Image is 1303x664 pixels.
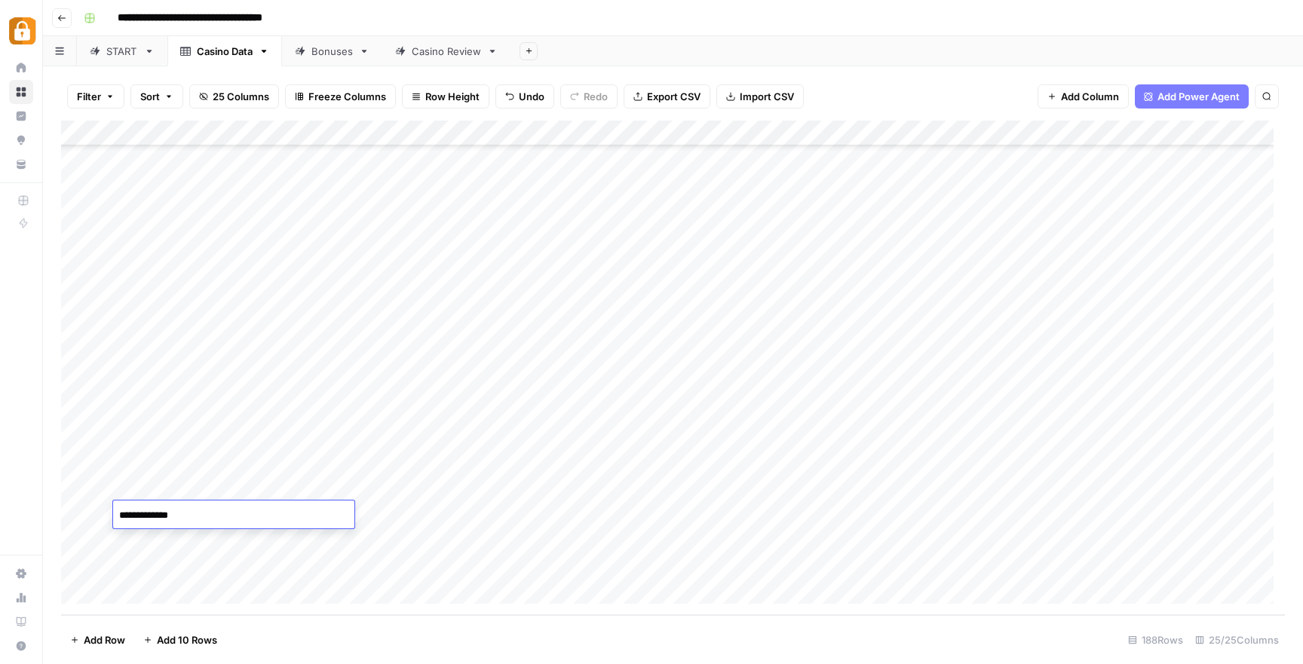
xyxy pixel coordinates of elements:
div: START [106,44,138,59]
button: Add Row [61,628,134,652]
button: Sort [130,84,183,109]
a: Settings [9,561,33,586]
span: Add 10 Rows [157,632,217,647]
button: Undo [495,84,554,109]
span: Undo [519,89,544,104]
img: Adzz Logo [9,17,36,44]
a: Opportunities [9,128,33,152]
span: Import CSV [740,89,794,104]
button: Freeze Columns [285,84,396,109]
span: 25 Columns [213,89,269,104]
a: START [77,36,167,66]
button: Filter [67,84,124,109]
button: Export CSV [624,84,710,109]
span: Add Column [1061,89,1119,104]
div: Casino Review [412,44,481,59]
a: Your Data [9,152,33,176]
span: Row Height [425,89,480,104]
button: Redo [560,84,618,109]
a: Home [9,56,33,80]
span: Filter [77,89,101,104]
button: Add Power Agent [1135,84,1249,109]
span: Redo [584,89,608,104]
button: Add Column [1038,84,1129,109]
div: Bonuses [311,44,353,59]
a: Casino Data [167,36,282,66]
button: Help + Support [9,634,33,658]
a: Usage [9,586,33,610]
a: Learning Hub [9,610,33,634]
button: Import CSV [716,84,804,109]
button: Add 10 Rows [134,628,226,652]
span: Add Power Agent [1157,89,1240,104]
div: 25/25 Columns [1189,628,1285,652]
a: Insights [9,104,33,128]
a: Browse [9,80,33,104]
button: Row Height [402,84,489,109]
span: Add Row [84,632,125,647]
a: Casino Review [382,36,510,66]
span: Freeze Columns [308,89,386,104]
button: 25 Columns [189,84,279,109]
button: Workspace: Adzz [9,12,33,50]
span: Export CSV [647,89,701,104]
div: 188 Rows [1122,628,1189,652]
div: Casino Data [197,44,253,59]
span: Sort [140,89,160,104]
a: Bonuses [282,36,382,66]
